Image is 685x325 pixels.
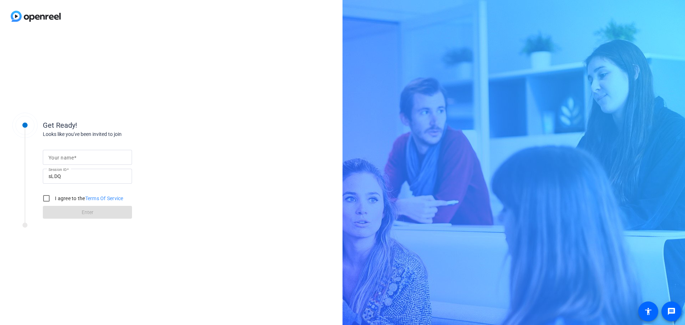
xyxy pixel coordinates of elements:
[49,167,67,172] mat-label: Session ID
[644,307,653,316] mat-icon: accessibility
[85,195,123,201] a: Terms Of Service
[43,120,186,131] div: Get Ready!
[49,155,74,161] mat-label: Your name
[54,195,123,202] label: I agree to the
[667,307,676,316] mat-icon: message
[43,131,186,138] div: Looks like you've been invited to join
